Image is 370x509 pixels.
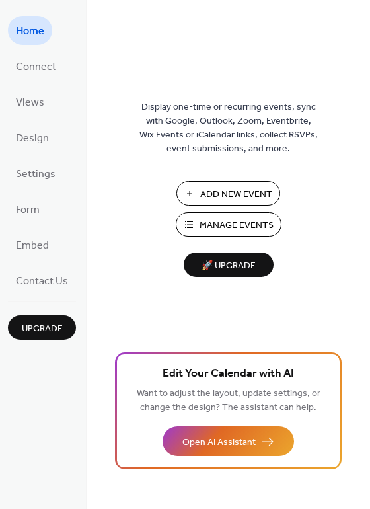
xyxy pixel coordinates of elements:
button: Open AI Assistant [163,426,294,456]
button: Manage Events [176,212,281,237]
button: Upgrade [8,315,76,340]
button: Add New Event [176,181,280,206]
a: Form [8,194,48,223]
span: Form [16,200,40,221]
span: Add New Event [200,188,272,202]
span: Embed [16,235,49,256]
span: 🚀 Upgrade [192,257,266,275]
span: Contact Us [16,271,68,292]
span: Manage Events [200,219,274,233]
span: Design [16,128,49,149]
a: Settings [8,159,63,188]
a: Views [8,87,52,116]
span: Home [16,21,44,42]
span: Upgrade [22,322,63,336]
a: Contact Us [8,266,76,295]
span: Display one-time or recurring events, sync with Google, Outlook, Zoom, Eventbrite, Wix Events or ... [139,100,318,156]
a: Embed [8,230,57,259]
a: Connect [8,52,64,81]
span: Open AI Assistant [182,436,256,450]
span: Views [16,93,44,114]
button: 🚀 Upgrade [184,253,274,277]
span: Settings [16,164,55,185]
span: Want to adjust the layout, update settings, or change the design? The assistant can help. [137,385,320,416]
span: Connect [16,57,56,78]
a: Home [8,16,52,45]
span: Edit Your Calendar with AI [163,365,294,383]
a: Design [8,123,57,152]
